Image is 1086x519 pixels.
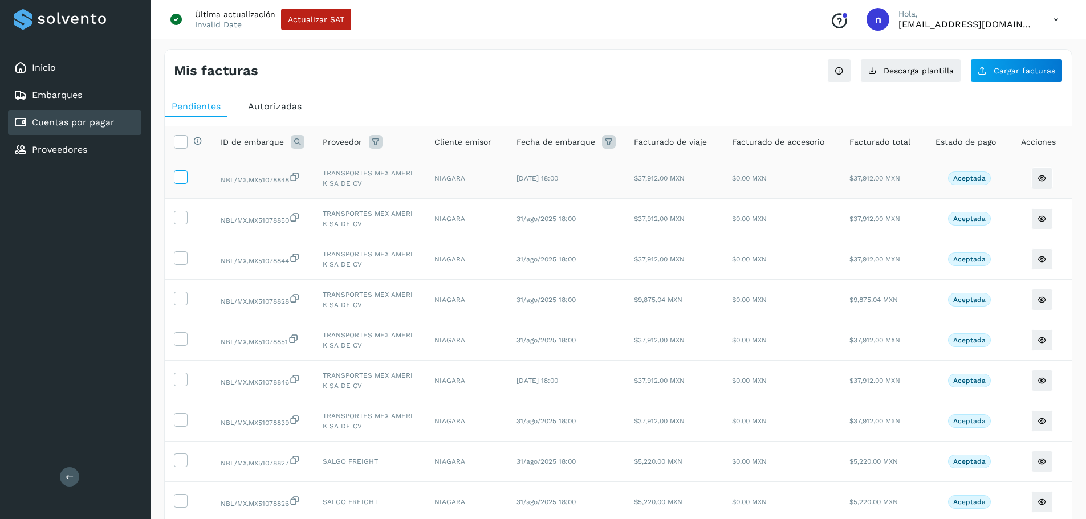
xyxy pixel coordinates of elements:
span: Facturado total [849,136,910,148]
p: Aceptada [953,336,986,344]
span: Cliente emisor [434,136,491,148]
span: $37,912.00 MXN [849,174,900,182]
span: Fecha de embarque [516,136,595,148]
span: $5,220.00 MXN [849,498,898,506]
h4: Mis facturas [174,63,258,79]
a: Cuentas por pagar [32,117,115,128]
span: Proveedor [323,136,362,148]
span: $5,220.00 MXN [634,498,682,506]
td: NIAGARA [425,401,507,442]
span: $9,875.04 MXN [634,296,682,304]
span: 5ccbb3c3-6c64-4ea8-9831-3cc730dc4869 [221,500,300,508]
p: Hola, [898,9,1035,19]
td: NIAGARA [425,239,507,280]
span: 4000b6c1-d15d-4cad-b3d4-e36d72e68cf1 [221,216,300,224]
td: NIAGARA [425,442,507,482]
span: 31/ago/2025 18:00 [516,215,576,223]
span: $5,220.00 MXN [634,457,682,465]
button: Descarga plantilla [860,59,961,83]
p: Aceptada [953,498,986,506]
span: $37,912.00 MXN [634,174,685,182]
td: TRANSPORTES MEX AMERI K SA DE CV [314,199,425,239]
span: $0.00 MXN [732,336,767,344]
button: Cargar facturas [970,59,1063,83]
td: NIAGARA [425,158,507,199]
p: Aceptada [953,255,986,263]
span: Autorizadas [248,101,302,112]
p: Invalid Date [195,19,242,30]
span: Pendientes [172,101,221,112]
span: $37,912.00 MXN [849,255,900,263]
td: NIAGARA [425,320,507,361]
td: TRANSPORTES MEX AMERI K SA DE CV [314,401,425,442]
span: Facturado de accesorio [732,136,824,148]
td: SALGO FREIGHT [314,442,425,482]
a: Proveedores [32,144,87,155]
span: $0.00 MXN [732,255,767,263]
span: $37,912.00 MXN [634,336,685,344]
p: Aceptada [953,215,986,223]
span: 31/ago/2025 18:00 [516,255,576,263]
td: TRANSPORTES MEX AMERI K SA DE CV [314,320,425,361]
td: TRANSPORTES MEX AMERI K SA DE CV [314,280,425,320]
p: Aceptada [953,457,986,465]
span: 376f48df-49a5-4942-8e63-906cb1954dd5 [221,176,300,184]
span: 31/ago/2025 18:00 [516,336,576,344]
td: NIAGARA [425,361,507,401]
span: 7b53bb2d-2a4b-4be1-81c7-ffdc9baa8450 [221,257,300,265]
span: $37,912.00 MXN [849,377,900,385]
span: $0.00 MXN [732,417,767,425]
span: $37,912.00 MXN [634,377,685,385]
span: $37,912.00 MXN [634,417,685,425]
span: 7427416e-f848-4cd1-8c08-cc62d43ae097 [221,419,300,427]
span: Descarga plantilla [884,67,954,75]
div: Embarques [8,83,141,108]
a: Inicio [32,62,56,73]
p: Aceptada [953,296,986,304]
span: $37,912.00 MXN [849,417,900,425]
td: NIAGARA [425,199,507,239]
span: 32d924ef-d665-44ac-a560-2be00c274f43 [221,338,299,346]
span: 31/ago/2025 18:00 [516,296,576,304]
span: cd546a3e-2a04-4491-96df-ed52e9841657 [221,378,300,386]
p: Aceptada [953,377,986,385]
span: Actualizar SAT [288,15,344,23]
span: [DATE] 18:00 [516,174,558,182]
span: [DATE] 18:00 [516,377,558,385]
p: Aceptada [953,174,986,182]
span: ID de embarque [221,136,284,148]
span: $9,875.04 MXN [849,296,898,304]
span: 31/ago/2025 18:00 [516,498,576,506]
td: TRANSPORTES MEX AMERI K SA DE CV [314,158,425,199]
span: $0.00 MXN [732,457,767,465]
span: Facturado de viaje [634,136,707,148]
td: TRANSPORTES MEX AMERI K SA DE CV [314,239,425,280]
div: Inicio [8,55,141,80]
a: Embarques [32,89,82,100]
div: Proveedores [8,137,141,162]
td: TRANSPORTES MEX AMERI K SA DE CV [314,361,425,401]
div: Cuentas por pagar [8,110,141,135]
span: $0.00 MXN [732,296,767,304]
span: $37,912.00 MXN [849,336,900,344]
span: Cargar facturas [994,67,1055,75]
span: 31/ago/2025 18:00 [516,417,576,425]
span: $0.00 MXN [732,174,767,182]
td: NIAGARA [425,280,507,320]
p: Última actualización [195,9,275,19]
span: Estado de pago [935,136,996,148]
button: Actualizar SAT [281,9,351,30]
span: d80ef6d6-f418-46d7-a3d5-8f0e79845059 [221,459,300,467]
span: $0.00 MXN [732,215,767,223]
span: $37,912.00 MXN [634,215,685,223]
span: $0.00 MXN [732,498,767,506]
span: Acciones [1021,136,1056,148]
span: 31/ago/2025 18:00 [516,457,576,465]
span: $0.00 MXN [732,377,767,385]
p: niagara+prod@solvento.mx [898,19,1035,30]
span: $37,912.00 MXN [634,255,685,263]
span: a082179b-d1d4-479f-89c9-bcc343fd60be [221,297,300,305]
p: Aceptada [953,417,986,425]
span: $5,220.00 MXN [849,457,898,465]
